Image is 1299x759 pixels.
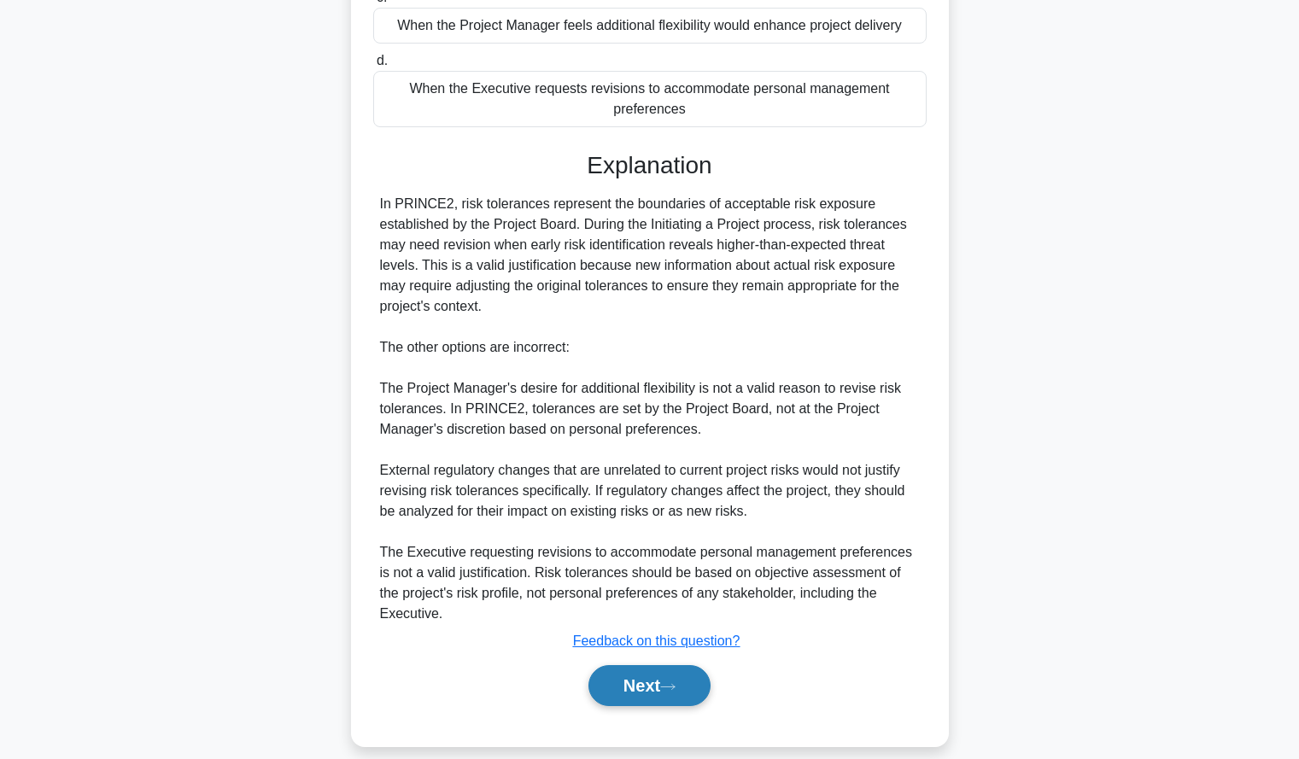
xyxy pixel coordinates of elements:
h3: Explanation [383,151,916,180]
div: When the Project Manager feels additional flexibility would enhance project delivery [373,8,927,44]
div: When the Executive requests revisions to accommodate personal management preferences [373,71,927,127]
div: In PRINCE2, risk tolerances represent the boundaries of acceptable risk exposure established by t... [380,194,920,624]
span: d. [377,53,388,67]
a: Feedback on this question? [573,633,740,648]
button: Next [588,665,711,706]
